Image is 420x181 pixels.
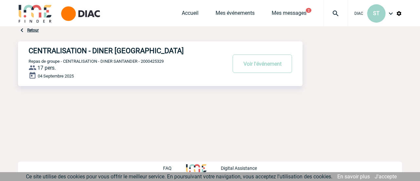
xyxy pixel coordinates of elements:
[182,10,199,19] a: Accueil
[186,164,206,172] img: http://www.idealmeetingsevents.fr/
[373,10,380,16] span: ST
[354,11,363,16] span: DIAC
[163,165,186,171] a: FAQ
[37,65,56,71] span: 17 pers.
[233,55,292,73] button: Voir l'événement
[18,4,52,23] img: IME-Finder
[272,10,306,19] a: Mes messages
[337,173,370,180] a: En savoir plus
[27,28,39,33] a: Retour
[29,47,207,55] h4: CENTRALISATION - DINER [GEOGRAPHIC_DATA]
[221,166,257,171] p: Digital Assistance
[306,8,311,13] button: 2
[29,59,164,64] span: Repas de groupe - CENTRALISATION - DINER SANTANDER - 2000425329
[26,173,332,180] span: Ce site utilise des cookies pour vous offrir le meilleur service. En poursuivant votre navigation...
[38,74,74,79] span: 04 Septembre 2025
[163,166,172,171] p: FAQ
[375,173,397,180] a: J'accepte
[216,10,255,19] a: Mes événements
